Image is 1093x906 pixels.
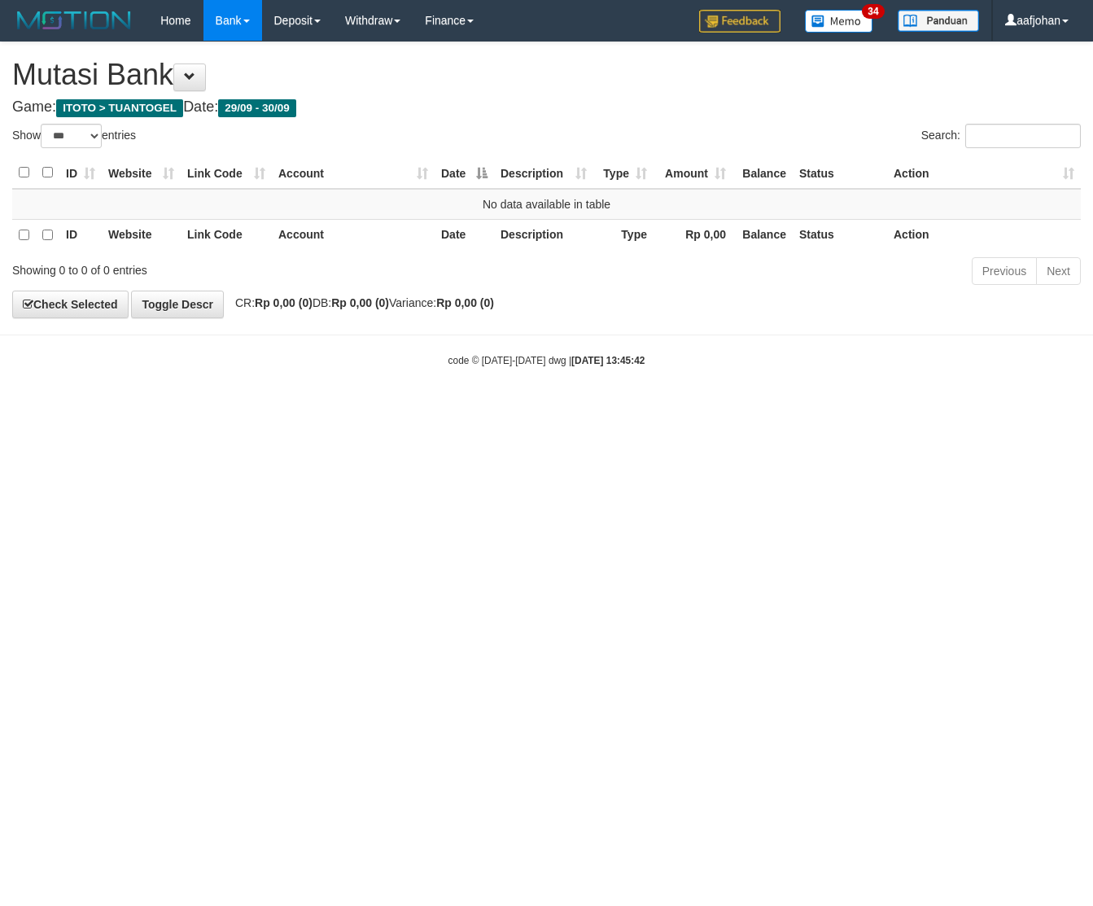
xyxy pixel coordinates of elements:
th: Action [887,219,1081,251]
th: Account [272,219,435,251]
a: Check Selected [12,291,129,318]
th: Type: activate to sort column ascending [593,157,654,189]
small: code © [DATE]-[DATE] dwg | [448,355,645,366]
th: Description: activate to sort column ascending [494,157,593,189]
th: Website [102,219,181,251]
a: Previous [972,257,1037,285]
a: Toggle Descr [131,291,224,318]
strong: Rp 0,00 (0) [436,296,494,309]
th: Action: activate to sort column ascending [887,157,1081,189]
td: No data available in table [12,189,1081,220]
span: CR: DB: Variance: [227,296,494,309]
th: Status [793,219,887,251]
th: Link Code: activate to sort column ascending [181,157,272,189]
th: Date: activate to sort column descending [435,157,494,189]
th: Date [435,219,494,251]
input: Search: [965,124,1081,148]
th: Status [793,157,887,189]
label: Search: [921,124,1081,148]
h1: Mutasi Bank [12,59,1081,91]
th: Link Code [181,219,272,251]
th: Description [494,219,593,251]
select: Showentries [41,124,102,148]
img: panduan.png [898,10,979,32]
a: Next [1036,257,1081,285]
h4: Game: Date: [12,99,1081,116]
span: 29/09 - 30/09 [218,99,296,117]
img: Feedback.jpg [699,10,780,33]
span: 34 [862,4,884,19]
strong: Rp 0,00 (0) [255,296,313,309]
div: Showing 0 to 0 of 0 entries [12,256,444,278]
th: Rp 0,00 [654,219,732,251]
th: Balance [732,157,793,189]
th: Type [593,219,654,251]
th: Account: activate to sort column ascending [272,157,435,189]
img: Button%20Memo.svg [805,10,873,33]
th: ID [59,219,102,251]
img: MOTION_logo.png [12,8,136,33]
th: ID: activate to sort column ascending [59,157,102,189]
th: Website: activate to sort column ascending [102,157,181,189]
span: ITOTO > TUANTOGEL [56,99,183,117]
th: Balance [732,219,793,251]
label: Show entries [12,124,136,148]
th: Amount: activate to sort column ascending [654,157,732,189]
strong: Rp 0,00 (0) [331,296,389,309]
strong: [DATE] 13:45:42 [571,355,645,366]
